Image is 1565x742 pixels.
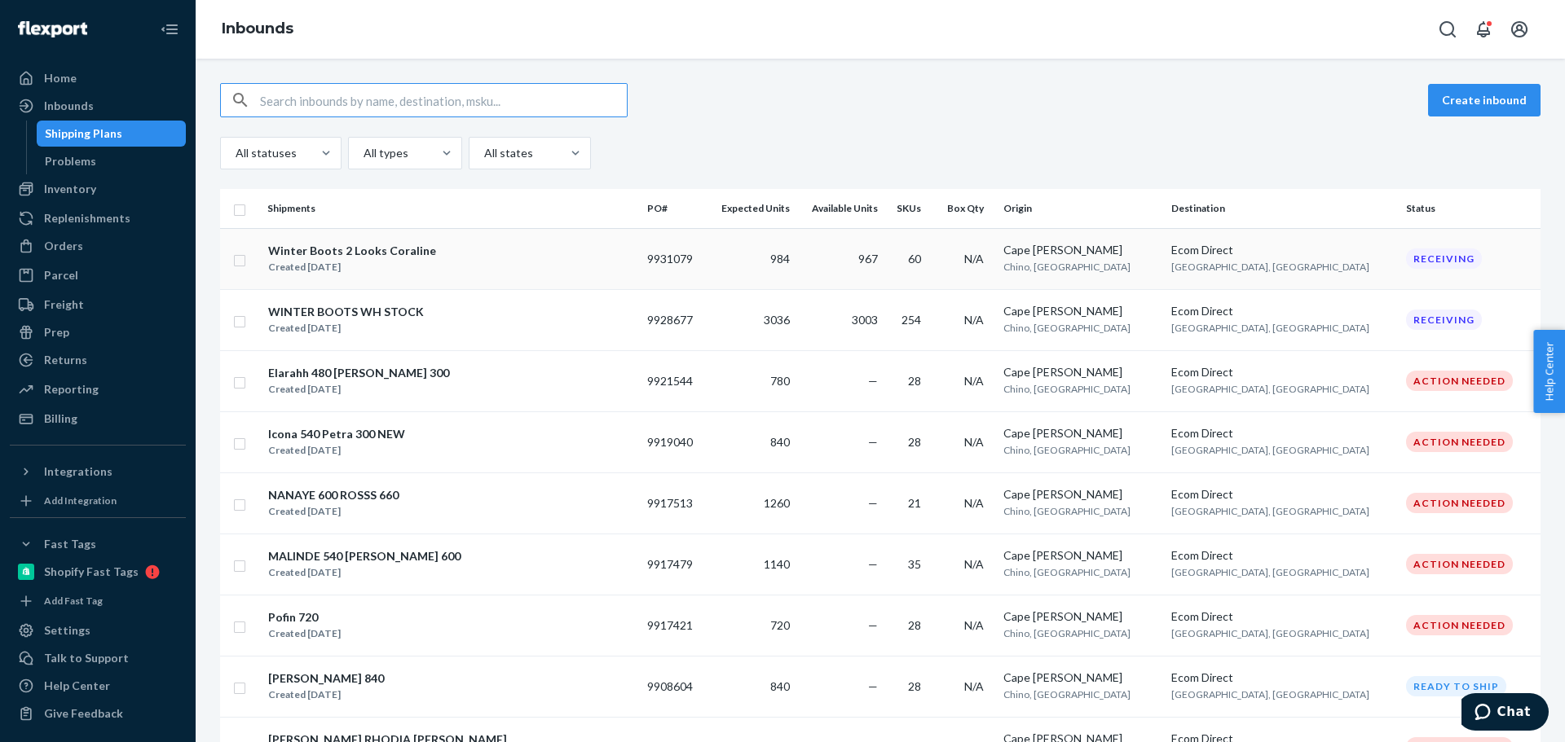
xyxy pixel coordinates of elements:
th: Shipments [261,189,641,228]
a: Add Fast Tag [10,591,186,611]
div: Created [DATE] [268,564,461,581]
th: PO# [641,189,706,228]
th: Origin [997,189,1165,228]
div: Receiving [1406,310,1482,330]
th: Status [1400,189,1541,228]
button: Open notifications [1467,13,1500,46]
div: Ecom Direct [1171,547,1394,564]
div: Talk to Support [44,650,129,666]
span: 28 [908,618,921,632]
span: 28 [908,435,921,449]
button: Create inbound [1428,84,1541,116]
div: Shipping Plans [45,125,122,142]
span: [GEOGRAPHIC_DATA], [GEOGRAPHIC_DATA] [1171,688,1369,700]
div: Cape [PERSON_NAME] [1003,364,1158,380]
span: 254 [902,313,921,327]
a: Returns [10,347,186,373]
div: Cape [PERSON_NAME] [1003,670,1158,686]
span: [GEOGRAPHIC_DATA], [GEOGRAPHIC_DATA] [1171,322,1369,334]
a: Shopify Fast Tags [10,559,186,585]
span: N/A [964,374,984,388]
span: Chino, [GEOGRAPHIC_DATA] [1003,688,1131,700]
td: 9917421 [641,595,706,656]
div: Cape [PERSON_NAME] [1003,608,1158,625]
td: 9928677 [641,289,706,350]
a: Freight [10,292,186,318]
input: Search inbounds by name, destination, msku... [260,84,627,116]
a: Settings [10,617,186,643]
div: Give Feedback [44,705,123,722]
span: N/A [964,313,984,327]
span: Chino, [GEOGRAPHIC_DATA] [1003,383,1131,395]
span: 3003 [852,313,878,327]
span: Chino, [GEOGRAPHIC_DATA] [1003,261,1131,273]
span: N/A [964,618,984,632]
a: Orders [10,233,186,259]
div: [PERSON_NAME] 840 [268,670,384,687]
div: Prep [44,324,69,340]
td: 9917479 [641,533,706,595]
div: Action Needed [1406,432,1513,452]
div: Receiving [1406,248,1482,269]
ol: breadcrumbs [209,6,306,53]
span: [GEOGRAPHIC_DATA], [GEOGRAPHIC_DATA] [1171,566,1369,578]
div: Ecom Direct [1171,242,1394,258]
div: Ready to ship [1406,676,1506,696]
a: Prep [10,319,186,345]
button: Open Search Box [1431,13,1464,46]
div: Ecom Direct [1171,670,1394,686]
span: — [868,435,878,449]
div: Created [DATE] [268,259,436,275]
span: Chino, [GEOGRAPHIC_DATA] [1003,322,1131,334]
th: Destination [1165,189,1400,228]
button: Help Center [1533,330,1565,413]
div: Created [DATE] [268,381,449,397]
span: 840 [770,435,790,449]
div: Shopify Fast Tags [44,564,139,580]
span: [GEOGRAPHIC_DATA], [GEOGRAPHIC_DATA] [1171,627,1369,639]
button: Close Navigation [153,13,186,46]
a: Inventory [10,176,186,202]
a: Home [10,65,186,91]
span: N/A [964,252,984,266]
div: Action Needed [1406,554,1513,574]
div: Integrations [44,463,112,480]
span: N/A [964,496,984,510]
span: 984 [770,252,790,266]
div: Created [DATE] [268,626,341,642]
button: Fast Tags [10,531,186,557]
div: NANAYE 600 ROSSS 660 [268,487,399,503]
th: Available Units [796,189,884,228]
div: Action Needed [1406,615,1513,635]
span: — [868,679,878,693]
div: Home [44,70,77,86]
span: N/A [964,557,984,571]
td: 9921544 [641,350,706,411]
a: Shipping Plans [37,121,187,147]
span: Chino, [GEOGRAPHIC_DATA] [1003,444,1131,456]
a: Help Center [10,673,186,699]
div: Pofin 720 [268,609,341,626]
span: — [868,496,878,510]
span: [GEOGRAPHIC_DATA], [GEOGRAPHIC_DATA] [1171,261,1369,273]
div: Ecom Direct [1171,486,1394,503]
td: 9919040 [641,411,706,472]
a: Problems [37,148,187,174]
div: Ecom Direct [1171,364,1394,380]
span: — [868,374,878,388]
span: 21 [908,496,921,510]
a: Billing [10,406,186,432]
iframe: Opens a widget where you can chat to one of our agents [1461,693,1549,734]
div: Ecom Direct [1171,425,1394,441]
a: Add Integration [10,491,186,511]
th: Box Qty [934,189,997,228]
div: MALINDE 540 [PERSON_NAME] 600 [268,548,461,564]
span: Chino, [GEOGRAPHIC_DATA] [1003,566,1131,578]
button: Give Feedback [10,700,186,727]
div: Created [DATE] [268,503,399,520]
div: Ecom Direct [1171,303,1394,319]
img: Flexport logo [18,21,87,37]
a: Inbounds [10,93,186,119]
div: Cape [PERSON_NAME] [1003,242,1158,258]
